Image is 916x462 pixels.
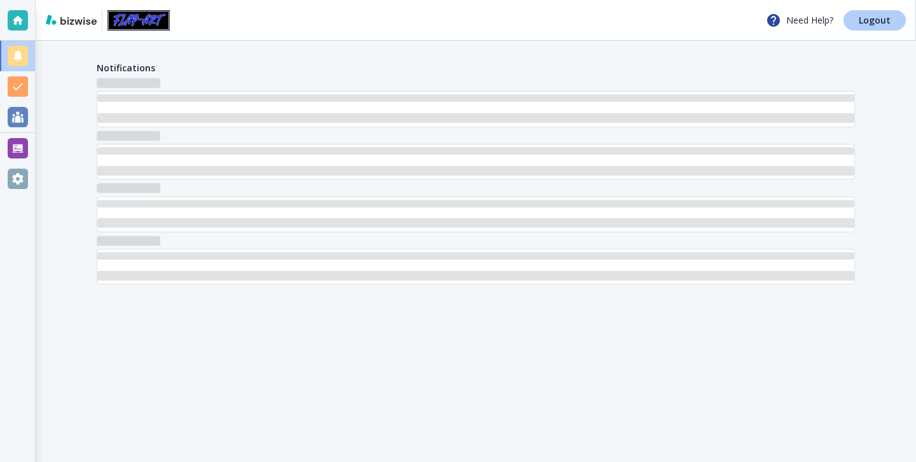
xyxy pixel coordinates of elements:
[843,10,906,31] a: Logout
[97,61,155,74] h4: Notifications
[859,16,891,25] p: Logout
[46,15,97,25] img: bizwise
[108,10,170,31] img: Flap Art
[766,13,833,28] p: Need Help?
